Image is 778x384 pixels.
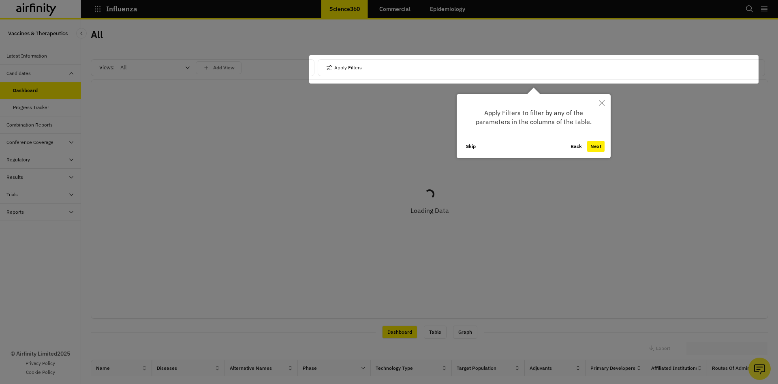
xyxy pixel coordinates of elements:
[457,94,611,158] div: Apply Filters to filter by any of the parameters in the columns of the table.
[567,141,585,152] button: Back
[593,94,611,112] button: Close
[587,141,605,152] button: Next
[463,141,479,152] button: Skip
[463,100,605,135] div: Apply Filters to filter by any of the parameters in the columns of the table.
